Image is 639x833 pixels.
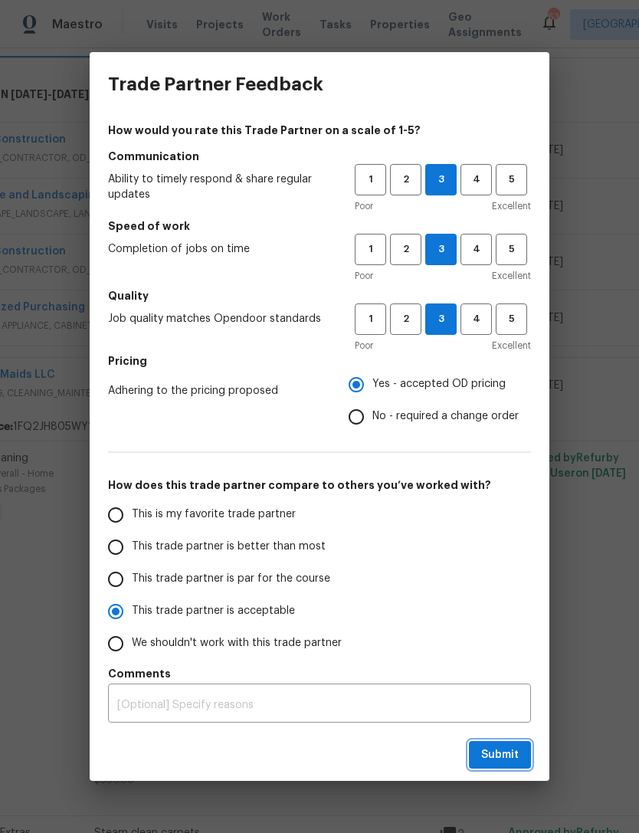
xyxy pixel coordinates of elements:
span: Excellent [492,338,531,353]
h5: Quality [108,288,531,303]
h5: Pricing [108,353,531,369]
h5: How does this trade partner compare to others you’ve worked with? [108,477,531,493]
span: 2 [392,241,420,258]
button: 4 [460,234,492,265]
div: Pricing [349,369,531,433]
span: 3 [426,241,456,258]
h5: Speed of work [108,218,531,234]
span: Excellent [492,268,531,284]
button: 1 [355,164,386,195]
span: Submit [481,746,519,765]
h4: How would you rate this Trade Partner on a scale of 1-5? [108,123,531,138]
button: 3 [425,303,457,335]
span: This trade partner is par for the course [132,571,330,587]
span: 1 [356,241,385,258]
span: 4 [462,241,490,258]
button: 4 [460,164,492,195]
button: 1 [355,234,386,265]
span: We shouldn't work with this trade partner [132,635,342,651]
button: Submit [469,741,531,769]
button: 2 [390,164,421,195]
span: No - required a change order [372,408,519,425]
span: Ability to timely respond & share regular updates [108,172,330,202]
button: 5 [496,303,527,335]
span: 1 [356,310,385,328]
span: 5 [497,171,526,189]
span: Job quality matches Opendoor standards [108,311,330,326]
span: This trade partner is better than most [132,539,326,555]
span: 5 [497,310,526,328]
h5: Communication [108,149,531,164]
span: Completion of jobs on time [108,241,330,257]
button: 4 [460,303,492,335]
span: 3 [426,171,456,189]
span: 5 [497,241,526,258]
span: Poor [355,268,373,284]
button: 3 [425,234,457,265]
button: 1 [355,303,386,335]
span: Adhering to the pricing proposed [108,383,324,398]
span: 4 [462,171,490,189]
span: 2 [392,310,420,328]
span: Poor [355,338,373,353]
span: Yes - accepted OD pricing [372,376,506,392]
span: Poor [355,198,373,214]
div: How does this trade partner compare to others you’ve worked with? [108,499,531,660]
span: 2 [392,171,420,189]
span: This is my favorite trade partner [132,507,296,523]
button: 5 [496,164,527,195]
button: 5 [496,234,527,265]
span: 3 [426,310,456,328]
span: This trade partner is acceptable [132,603,295,619]
span: 4 [462,310,490,328]
button: 2 [390,303,421,335]
span: 1 [356,171,385,189]
button: 2 [390,234,421,265]
h3: Trade Partner Feedback [108,74,323,95]
span: Excellent [492,198,531,214]
h5: Comments [108,666,531,681]
button: 3 [425,164,457,195]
